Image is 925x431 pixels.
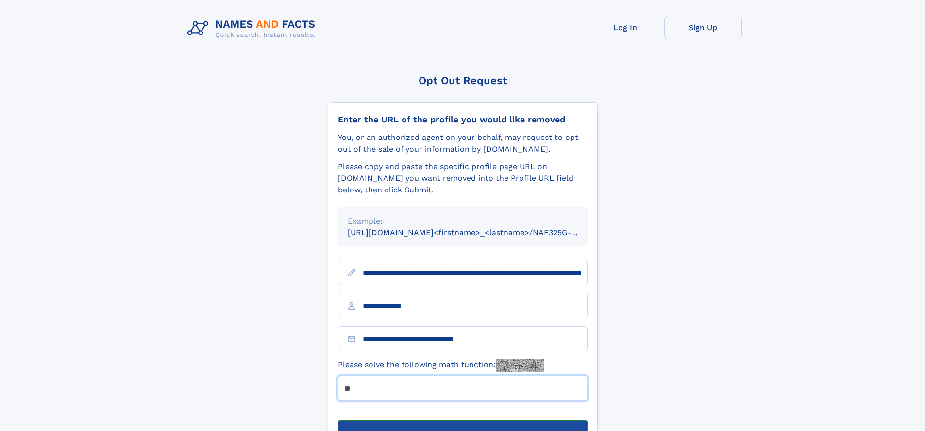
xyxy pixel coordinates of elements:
[338,359,544,372] label: Please solve the following math function:
[338,114,588,125] div: Enter the URL of the profile you would like removed
[338,161,588,196] div: Please copy and paste the specific profile page URL on [DOMAIN_NAME] you want removed into the Pr...
[184,16,323,42] img: Logo Names and Facts
[328,74,598,86] div: Opt Out Request
[587,16,664,39] a: Log In
[348,228,606,237] small: [URL][DOMAIN_NAME]<firstname>_<lastname>/NAF325G-xxxxxxxx
[348,215,578,227] div: Example:
[338,132,588,155] div: You, or an authorized agent on your behalf, may request to opt-out of the sale of your informatio...
[664,16,742,39] a: Sign Up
